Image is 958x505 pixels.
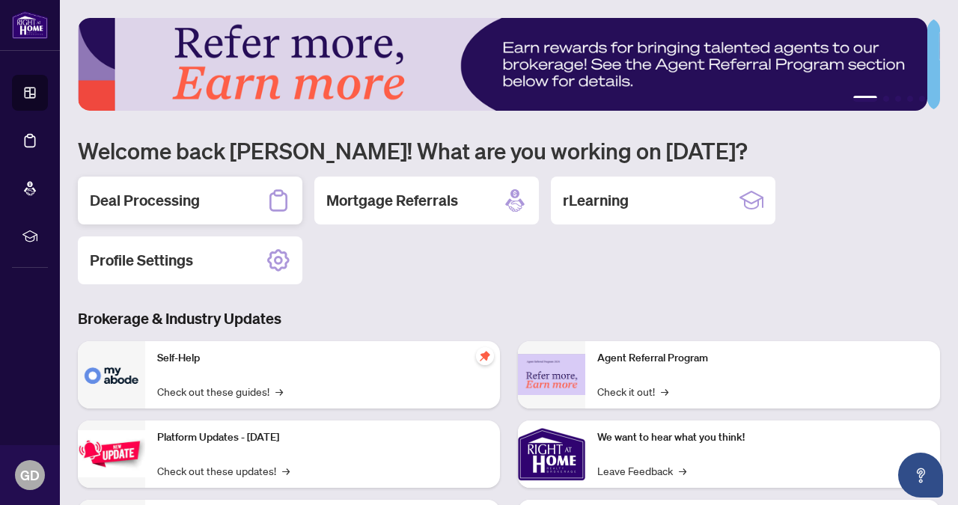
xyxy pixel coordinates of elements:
span: pushpin [476,347,494,365]
span: → [282,462,290,479]
span: → [275,383,283,400]
h2: Mortgage Referrals [326,190,458,211]
span: → [679,462,686,479]
button: 4 [907,96,913,102]
button: 5 [919,96,925,102]
h2: rLearning [563,190,629,211]
a: Check out these updates!→ [157,462,290,479]
img: logo [12,11,48,39]
img: Self-Help [78,341,145,408]
h1: Welcome back [PERSON_NAME]! What are you working on [DATE]? [78,136,940,165]
img: Platform Updates - July 21, 2025 [78,430,145,477]
img: Agent Referral Program [518,354,585,395]
button: 1 [853,96,877,102]
img: We want to hear what you think! [518,420,585,488]
a: Check it out!→ [597,383,668,400]
span: → [661,383,668,400]
a: Leave Feedback→ [597,462,686,479]
p: Platform Updates - [DATE] [157,429,488,446]
a: Check out these guides!→ [157,383,283,400]
span: GD [20,465,40,486]
button: Open asap [898,453,943,498]
p: We want to hear what you think! [597,429,928,446]
button: 2 [883,96,889,102]
h3: Brokerage & Industry Updates [78,308,940,329]
p: Agent Referral Program [597,350,928,367]
h2: Profile Settings [90,250,193,271]
img: Slide 0 [78,18,927,111]
h2: Deal Processing [90,190,200,211]
p: Self-Help [157,350,488,367]
button: 3 [895,96,901,102]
